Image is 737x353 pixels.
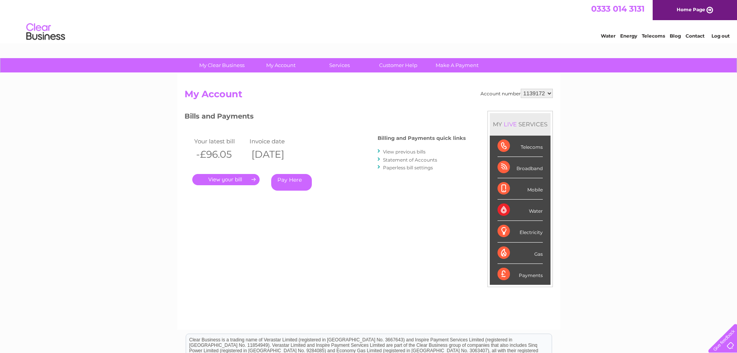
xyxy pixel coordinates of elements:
[383,157,437,163] a: Statement of Accounts
[383,149,426,155] a: View previous bills
[498,243,543,264] div: Gas
[642,33,665,39] a: Telecoms
[26,20,65,44] img: logo.png
[686,33,705,39] a: Contact
[620,33,637,39] a: Energy
[498,178,543,200] div: Mobile
[481,89,553,98] div: Account number
[249,58,313,72] a: My Account
[498,200,543,221] div: Water
[192,146,248,162] th: -£96.05
[192,136,248,146] td: Your latest bill
[591,4,645,14] a: 0333 014 3131
[711,33,730,39] a: Log out
[498,136,543,157] div: Telecoms
[502,121,518,128] div: LIVE
[498,264,543,285] div: Payments
[186,4,552,38] div: Clear Business is a trading name of Verastar Limited (registered in [GEOGRAPHIC_DATA] No. 3667643...
[366,58,430,72] a: Customer Help
[190,58,254,72] a: My Clear Business
[670,33,681,39] a: Blog
[192,174,260,185] a: .
[498,157,543,178] div: Broadband
[383,165,433,170] a: Paperless bill settings
[425,58,489,72] a: Make A Payment
[378,135,466,141] h4: Billing and Payments quick links
[248,146,303,162] th: [DATE]
[601,33,616,39] a: Water
[308,58,371,72] a: Services
[185,89,553,103] h2: My Account
[248,136,303,146] td: Invoice date
[490,113,551,135] div: MY SERVICES
[271,174,312,191] a: Pay Here
[498,221,543,242] div: Electricity
[185,111,466,124] h3: Bills and Payments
